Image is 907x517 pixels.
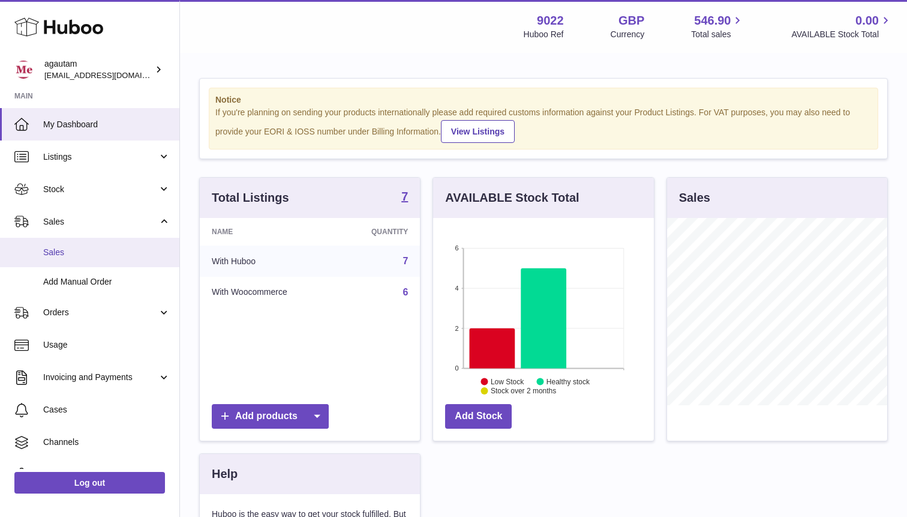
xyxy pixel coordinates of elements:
text: 6 [455,244,459,252]
text: 0 [455,364,459,372]
th: Name [200,218,337,246]
strong: Notice [215,94,872,106]
span: Add Manual Order [43,276,170,288]
a: Add Stock [445,404,512,429]
span: Usage [43,339,170,351]
span: My Dashboard [43,119,170,130]
span: Listings [43,151,158,163]
text: Healthy stock [546,377,590,385]
span: Sales [43,216,158,228]
a: 6 [403,287,408,297]
span: AVAILABLE Stock Total [791,29,893,40]
span: Stock [43,184,158,195]
strong: GBP [618,13,644,29]
img: info@naturemedical.co.uk [14,61,32,79]
div: Huboo Ref [524,29,564,40]
span: Cases [43,404,170,416]
text: Stock over 2 months [491,387,556,395]
span: Total sales [691,29,744,40]
span: Orders [43,307,158,318]
div: Currency [611,29,645,40]
a: Add products [212,404,329,429]
span: Sales [43,247,170,258]
a: Log out [14,472,165,494]
span: Channels [43,437,170,448]
text: Low Stock [491,377,524,385]
span: 0.00 [855,13,879,29]
div: agautam [44,58,152,81]
a: 546.90 Total sales [691,13,744,40]
span: Invoicing and Payments [43,372,158,383]
h3: Sales [679,190,710,206]
span: 546.90 [694,13,731,29]
div: If you're planning on sending your products internationally please add required customs informati... [215,107,872,143]
td: With Huboo [200,246,337,277]
text: 2 [455,324,459,331]
span: [EMAIL_ADDRESS][DOMAIN_NAME] [44,70,176,80]
a: 7 [401,190,408,205]
th: Quantity [337,218,420,246]
a: 0.00 AVAILABLE Stock Total [791,13,893,40]
td: With Woocommerce [200,277,337,308]
text: 4 [455,285,459,292]
h3: AVAILABLE Stock Total [445,190,579,206]
h3: Help [212,466,238,482]
h3: Total Listings [212,190,289,206]
a: 7 [403,256,408,266]
strong: 7 [401,190,408,202]
strong: 9022 [537,13,564,29]
a: View Listings [441,120,515,143]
